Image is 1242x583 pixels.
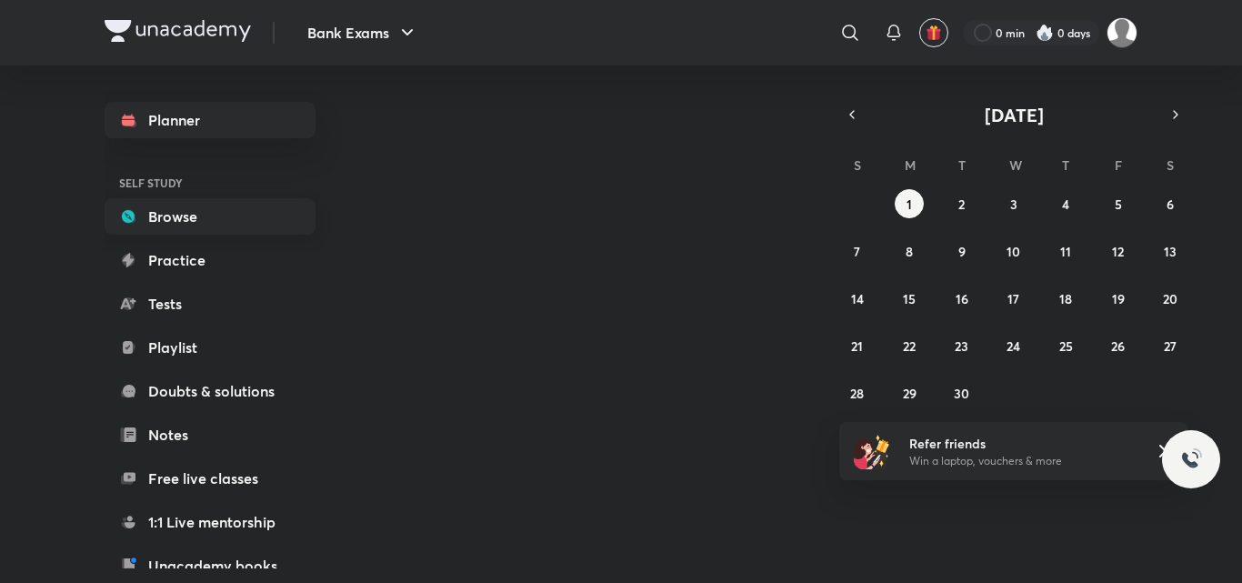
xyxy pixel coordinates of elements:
[909,434,1133,453] h6: Refer friends
[905,156,916,174] abbr: Monday
[1111,337,1125,355] abbr: September 26, 2025
[105,286,316,322] a: Tests
[843,378,872,407] button: September 28, 2025
[895,378,924,407] button: September 29, 2025
[1104,189,1133,218] button: September 5, 2025
[958,196,965,213] abbr: September 2, 2025
[1051,331,1080,360] button: September 25, 2025
[105,417,316,453] a: Notes
[1062,196,1069,213] abbr: September 4, 2025
[843,284,872,313] button: September 14, 2025
[1104,236,1133,266] button: September 12, 2025
[296,15,429,51] button: Bank Exams
[1115,196,1122,213] abbr: September 5, 2025
[947,284,977,313] button: September 16, 2025
[1104,284,1133,313] button: September 19, 2025
[1007,290,1019,307] abbr: September 17, 2025
[105,329,316,366] a: Playlist
[895,331,924,360] button: September 22, 2025
[1112,290,1125,307] abbr: September 19, 2025
[903,290,916,307] abbr: September 15, 2025
[1060,243,1071,260] abbr: September 11, 2025
[903,337,916,355] abbr: September 22, 2025
[955,337,968,355] abbr: September 23, 2025
[105,20,251,42] img: Company Logo
[895,189,924,218] button: September 1, 2025
[906,196,912,213] abbr: September 1, 2025
[909,453,1133,469] p: Win a laptop, vouchers & more
[1036,24,1054,42] img: streak
[1164,337,1177,355] abbr: September 27, 2025
[105,102,316,138] a: Planner
[105,460,316,497] a: Free live classes
[999,236,1028,266] button: September 10, 2025
[850,385,864,402] abbr: September 28, 2025
[1156,331,1185,360] button: September 27, 2025
[926,25,942,41] img: avatar
[895,284,924,313] button: September 15, 2025
[947,331,977,360] button: September 23, 2025
[1051,284,1080,313] button: September 18, 2025
[105,198,316,235] a: Browse
[1156,284,1185,313] button: September 20, 2025
[105,242,316,278] a: Practice
[1051,236,1080,266] button: September 11, 2025
[851,337,863,355] abbr: September 21, 2025
[843,331,872,360] button: September 21, 2025
[854,433,890,469] img: referral
[1156,189,1185,218] button: September 6, 2025
[954,385,969,402] abbr: September 30, 2025
[999,284,1028,313] button: September 17, 2025
[919,18,948,47] button: avatar
[985,103,1044,127] span: [DATE]
[105,20,251,46] a: Company Logo
[895,236,924,266] button: September 8, 2025
[1115,156,1122,174] abbr: Friday
[947,189,977,218] button: September 2, 2025
[854,156,861,174] abbr: Sunday
[105,373,316,409] a: Doubts & solutions
[1007,243,1020,260] abbr: September 10, 2025
[1009,156,1022,174] abbr: Wednesday
[105,167,316,198] h6: SELF STUDY
[1007,337,1020,355] abbr: September 24, 2025
[958,156,966,174] abbr: Tuesday
[1010,196,1017,213] abbr: September 3, 2025
[1180,448,1202,470] img: ttu
[1051,189,1080,218] button: September 4, 2025
[1062,156,1069,174] abbr: Thursday
[1167,196,1174,213] abbr: September 6, 2025
[1059,337,1073,355] abbr: September 25, 2025
[958,243,966,260] abbr: September 9, 2025
[1104,331,1133,360] button: September 26, 2025
[903,385,916,402] abbr: September 29, 2025
[956,290,968,307] abbr: September 16, 2025
[947,378,977,407] button: September 30, 2025
[843,236,872,266] button: September 7, 2025
[1112,243,1124,260] abbr: September 12, 2025
[947,236,977,266] button: September 9, 2025
[999,331,1028,360] button: September 24, 2025
[999,189,1028,218] button: September 3, 2025
[865,102,1163,127] button: [DATE]
[1163,290,1177,307] abbr: September 20, 2025
[854,243,860,260] abbr: September 7, 2025
[1164,243,1177,260] abbr: September 13, 2025
[906,243,913,260] abbr: September 8, 2025
[105,504,316,540] a: 1:1 Live mentorship
[1167,156,1174,174] abbr: Saturday
[1156,236,1185,266] button: September 13, 2025
[851,290,864,307] abbr: September 14, 2025
[1059,290,1072,307] abbr: September 18, 2025
[1107,17,1137,48] img: Anjali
